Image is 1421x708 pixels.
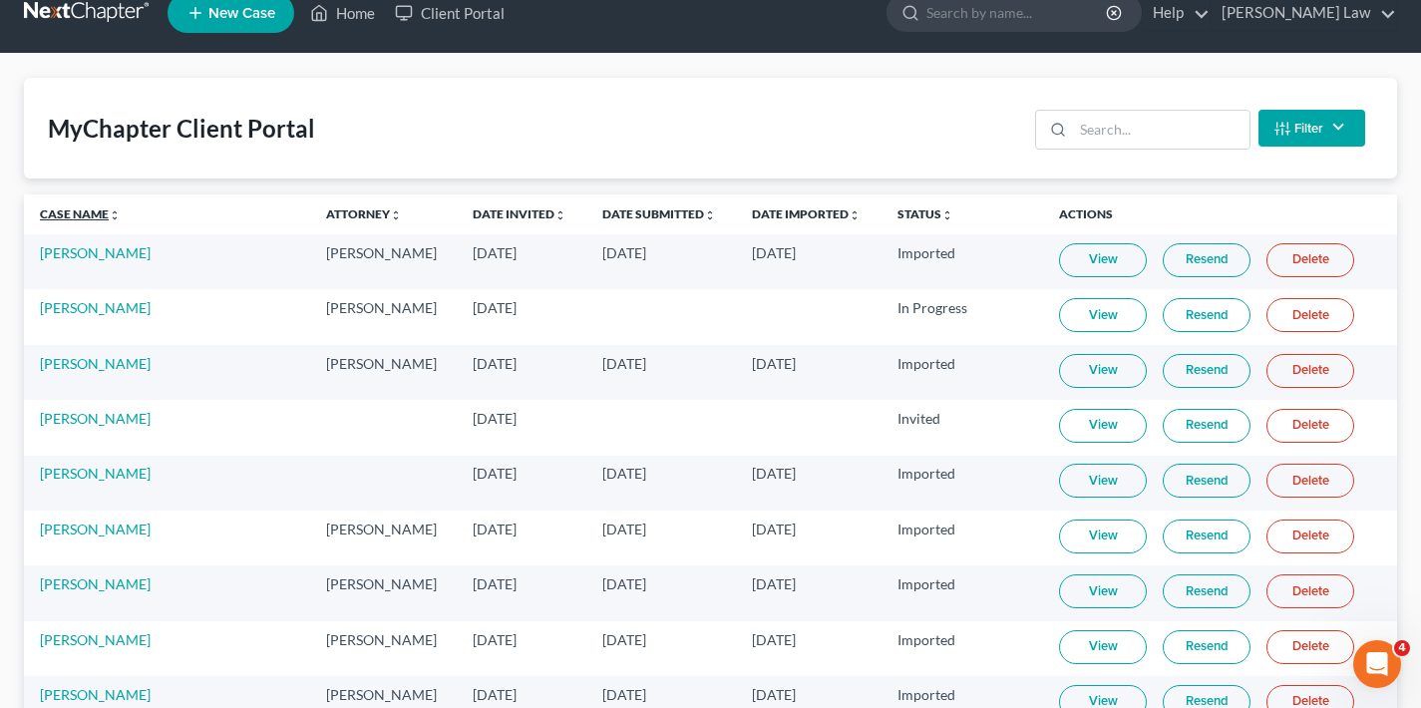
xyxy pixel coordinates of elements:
[473,575,517,592] span: [DATE]
[473,631,517,648] span: [DATE]
[1266,409,1354,443] a: Delete
[1266,464,1354,498] a: Delete
[1266,574,1354,608] a: Delete
[849,209,861,221] i: unfold_more
[473,521,517,537] span: [DATE]
[1258,110,1365,147] button: Filter
[752,575,796,592] span: [DATE]
[752,465,796,482] span: [DATE]
[310,621,457,676] td: [PERSON_NAME]
[1059,354,1147,388] a: View
[473,465,517,482] span: [DATE]
[40,465,151,482] a: [PERSON_NAME]
[310,289,457,344] td: [PERSON_NAME]
[40,244,151,261] a: [PERSON_NAME]
[1266,520,1354,553] a: Delete
[1059,630,1147,664] a: View
[602,355,646,372] span: [DATE]
[752,244,796,261] span: [DATE]
[1266,630,1354,664] a: Delete
[1043,194,1397,234] th: Actions
[310,565,457,620] td: [PERSON_NAME]
[40,686,151,703] a: [PERSON_NAME]
[1163,464,1250,498] a: Resend
[109,209,121,221] i: unfold_more
[602,521,646,537] span: [DATE]
[310,234,457,289] td: [PERSON_NAME]
[473,299,517,316] span: [DATE]
[40,521,151,537] a: [PERSON_NAME]
[310,511,457,565] td: [PERSON_NAME]
[1163,520,1250,553] a: Resend
[752,631,796,648] span: [DATE]
[1059,243,1147,277] a: View
[473,206,566,221] a: Date Invitedunfold_more
[882,511,1044,565] td: Imported
[40,355,151,372] a: [PERSON_NAME]
[310,345,457,400] td: [PERSON_NAME]
[554,209,566,221] i: unfold_more
[1059,298,1147,332] a: View
[1163,630,1250,664] a: Resend
[882,345,1044,400] td: Imported
[882,565,1044,620] td: Imported
[882,456,1044,511] td: Imported
[602,686,646,703] span: [DATE]
[1059,409,1147,443] a: View
[602,244,646,261] span: [DATE]
[1163,409,1250,443] a: Resend
[40,206,121,221] a: Case Nameunfold_more
[473,244,517,261] span: [DATE]
[1059,574,1147,608] a: View
[897,206,953,221] a: Statusunfold_more
[1163,243,1250,277] a: Resend
[882,289,1044,344] td: In Progress
[1266,354,1354,388] a: Delete
[40,631,151,648] a: [PERSON_NAME]
[473,355,517,372] span: [DATE]
[473,410,517,427] span: [DATE]
[752,206,861,221] a: Date Importedunfold_more
[1394,640,1410,656] span: 4
[1059,520,1147,553] a: View
[1073,111,1249,149] input: Search...
[473,686,517,703] span: [DATE]
[326,206,402,221] a: Attorneyunfold_more
[704,209,716,221] i: unfold_more
[1266,298,1354,332] a: Delete
[1353,640,1401,688] iframe: Intercom live chat
[602,631,646,648] span: [DATE]
[48,113,315,145] div: MyChapter Client Portal
[752,686,796,703] span: [DATE]
[1163,354,1250,388] a: Resend
[40,575,151,592] a: [PERSON_NAME]
[1059,464,1147,498] a: View
[40,299,151,316] a: [PERSON_NAME]
[602,206,716,221] a: Date Submittedunfold_more
[882,400,1044,455] td: Invited
[1163,298,1250,332] a: Resend
[1163,574,1250,608] a: Resend
[1266,243,1354,277] a: Delete
[208,6,275,21] span: New Case
[390,209,402,221] i: unfold_more
[882,234,1044,289] td: Imported
[882,621,1044,676] td: Imported
[602,465,646,482] span: [DATE]
[40,410,151,427] a: [PERSON_NAME]
[941,209,953,221] i: unfold_more
[752,521,796,537] span: [DATE]
[602,575,646,592] span: [DATE]
[752,355,796,372] span: [DATE]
